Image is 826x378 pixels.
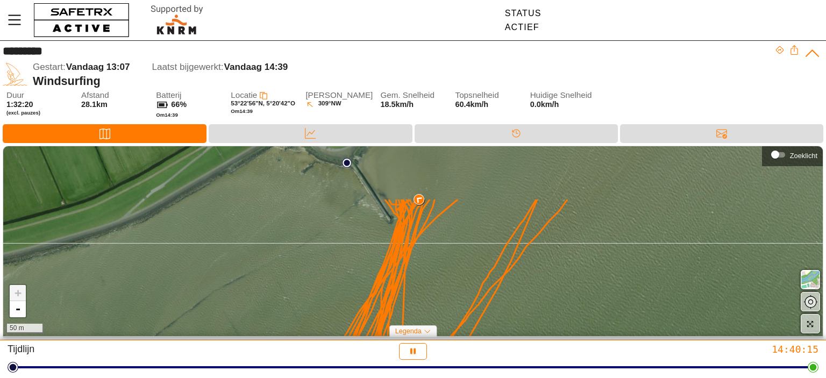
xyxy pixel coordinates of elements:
img: RescueLogo.svg [138,3,216,38]
span: 18.5km/h [380,100,414,109]
div: Tijdlijn [415,124,618,143]
div: Status [505,9,542,18]
span: Batterij [156,91,225,100]
span: Afstand [81,91,150,100]
div: Windsurfing [33,74,775,88]
img: WIND_SURFING.svg [3,62,27,87]
div: Zoeklicht [790,152,817,160]
div: Berichten [620,124,823,143]
span: 66% [171,100,187,109]
span: Legenda [395,327,422,335]
div: Kaart [3,124,206,143]
span: 60.4km/h [455,100,489,109]
img: PathDirectionCurrent.svg [414,194,424,205]
span: Vandaag 14:39 [224,62,288,72]
span: 53°22'56"N, 5°20'42"O [231,100,295,106]
div: Tijdlijn [8,343,275,360]
span: Huidige Snelheid [530,91,599,100]
span: [PERSON_NAME] [305,91,374,100]
span: Locatie [231,90,257,99]
span: (excl. pauzes) [6,110,75,116]
span: 1:32:20 [6,100,33,109]
a: Zoom out [10,301,26,317]
span: Topsnelheid [455,91,524,100]
span: Laatst bijgewerkt: [152,62,224,72]
span: NW [331,100,341,109]
span: 0.0km/h [530,100,599,109]
div: Actief [505,23,542,32]
span: 28.1km [81,100,108,109]
span: Vandaag 13:07 [66,62,130,72]
span: Om 14:39 [156,112,178,118]
span: Gem. Snelheid [380,91,449,100]
span: Gestart: [33,62,66,72]
div: Data [209,124,412,143]
div: 50 m [6,324,44,333]
div: 14:40:15 [551,343,818,355]
span: Om 14:39 [231,108,253,114]
span: Duur [6,91,75,100]
div: Zoeklicht [767,147,817,163]
span: 309° [318,100,331,109]
a: Zoom in [10,285,26,301]
img: PathStart.svg [342,158,352,168]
